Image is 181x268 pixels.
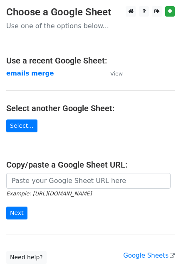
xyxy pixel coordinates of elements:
[6,160,175,170] h4: Copy/paste a Google Sheet URL:
[110,71,123,77] small: View
[6,56,175,66] h4: Use a recent Google Sheet:
[6,251,47,264] a: Need help?
[6,190,92,197] small: Example: [URL][DOMAIN_NAME]
[6,22,175,30] p: Use one of the options below...
[6,6,175,18] h3: Choose a Google Sheet
[123,252,175,259] a: Google Sheets
[6,207,27,219] input: Next
[6,70,54,77] a: emails merge
[6,103,175,113] h4: Select another Google Sheet:
[6,173,171,189] input: Paste your Google Sheet URL here
[102,70,123,77] a: View
[6,119,37,132] a: Select...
